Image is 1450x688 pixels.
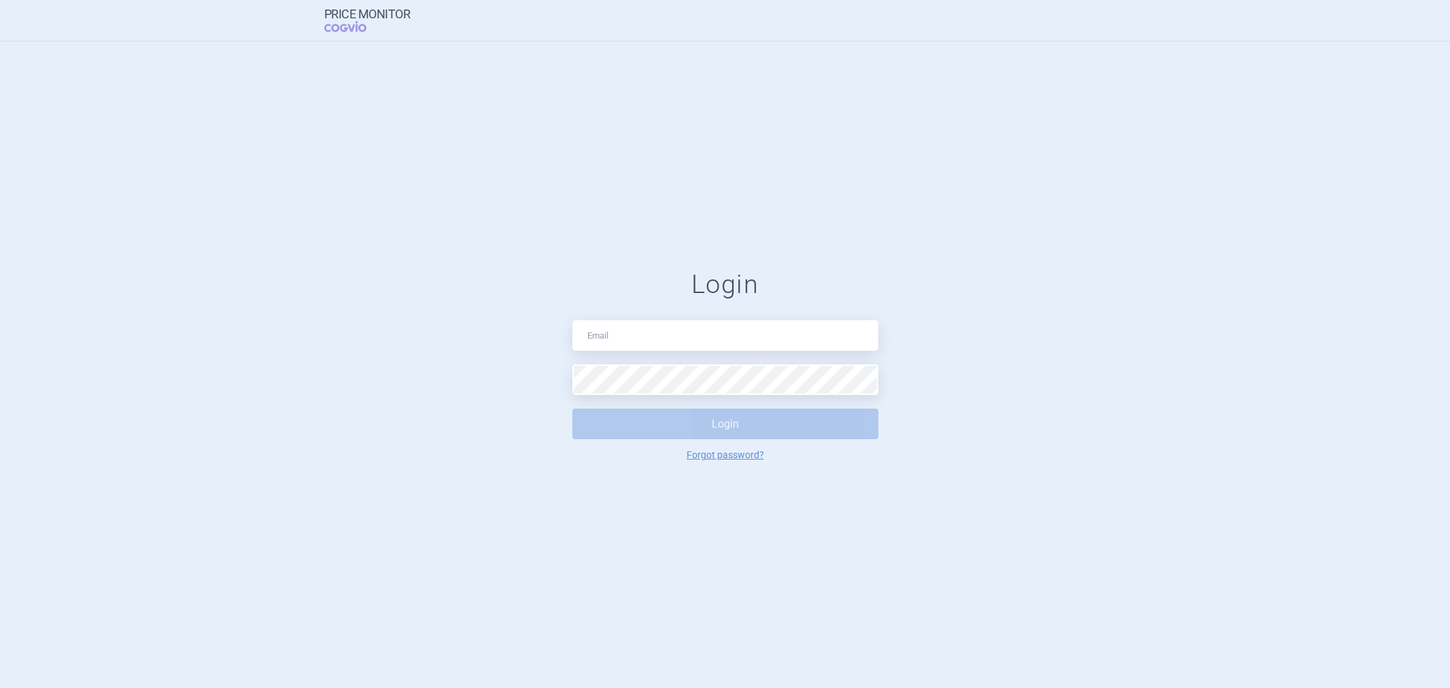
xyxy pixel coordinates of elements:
strong: Price Monitor [324,7,411,21]
input: Email [572,320,878,351]
a: Forgot password? [687,450,764,460]
span: COGVIO [324,21,385,32]
h1: Login [572,269,878,300]
a: Price MonitorCOGVIO [324,7,411,33]
button: Login [572,409,878,439]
